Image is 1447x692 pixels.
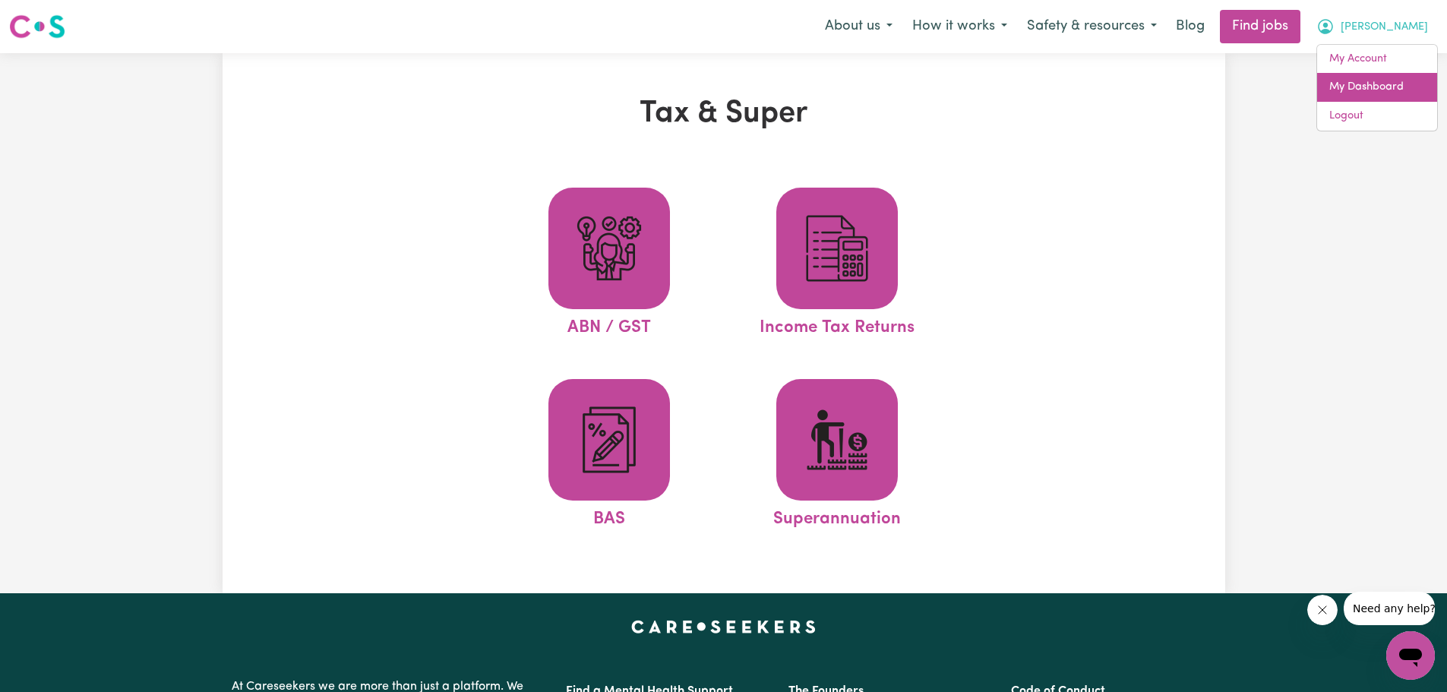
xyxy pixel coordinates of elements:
[9,11,92,23] span: Need any help?
[1317,73,1437,102] a: My Dashboard
[1017,11,1167,43] button: Safety & resources
[399,96,1049,132] h1: Tax & Super
[1220,10,1300,43] a: Find jobs
[9,13,65,40] img: Careseekers logo
[728,188,946,341] a: Income Tax Returns
[1386,631,1435,680] iframe: Button to launch messaging window
[1317,45,1437,74] a: My Account
[1344,592,1435,625] iframe: Message from company
[1306,11,1438,43] button: My Account
[1167,10,1214,43] a: Blog
[1317,102,1437,131] a: Logout
[902,11,1017,43] button: How it works
[500,188,719,341] a: ABN / GST
[773,501,901,532] span: Superannuation
[500,379,719,532] a: BAS
[1307,595,1338,625] iframe: Close message
[631,621,816,633] a: Careseekers home page
[1341,19,1428,36] span: [PERSON_NAME]
[567,309,651,341] span: ABN / GST
[1316,44,1438,131] div: My Account
[760,309,915,341] span: Income Tax Returns
[728,379,946,532] a: Superannuation
[593,501,625,532] span: BAS
[815,11,902,43] button: About us
[9,9,65,44] a: Careseekers logo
